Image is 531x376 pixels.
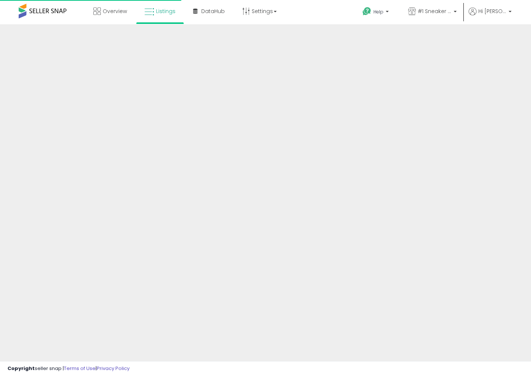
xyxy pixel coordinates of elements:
span: Help [373,9,383,15]
a: Hi [PERSON_NAME] [469,7,512,24]
span: Hi [PERSON_NAME] [478,7,506,15]
span: Listings [156,7,176,15]
a: Help [357,1,396,24]
i: Get Help [362,7,372,16]
span: DataHub [201,7,225,15]
span: #1 Sneaker Service [418,7,451,15]
span: Overview [103,7,127,15]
